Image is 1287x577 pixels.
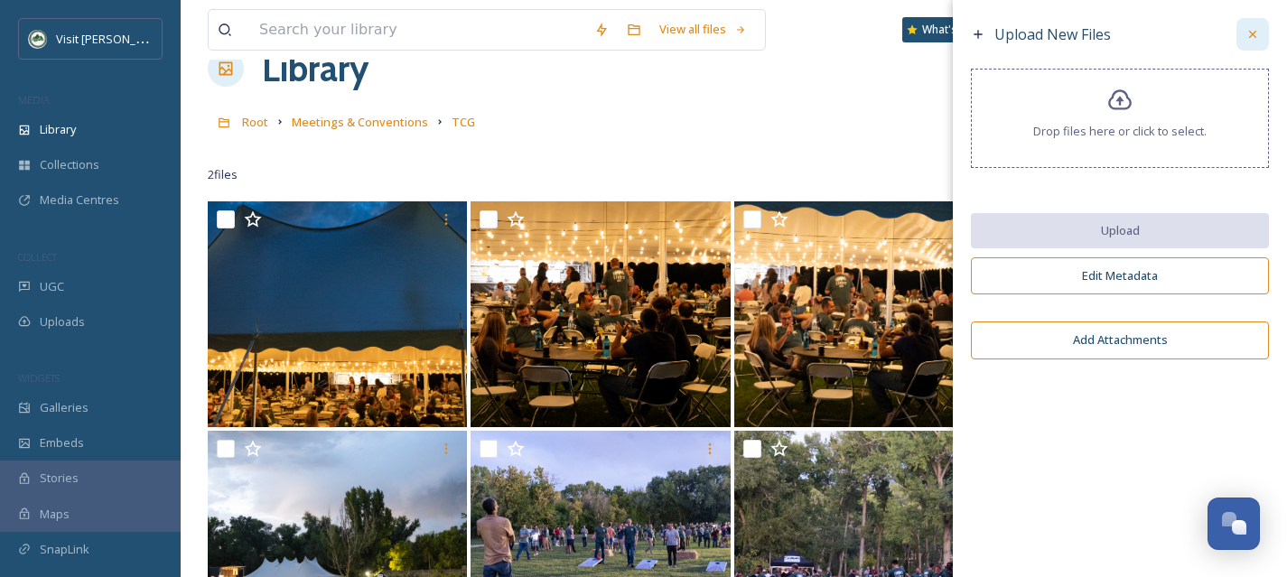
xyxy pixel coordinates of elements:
span: Collections [40,156,99,173]
a: View all files [650,12,756,47]
span: Library [40,121,76,138]
a: What's New [902,17,993,42]
span: Embeds [40,434,84,451]
span: Stories [40,470,79,487]
span: 2 file s [208,166,238,183]
input: Search your library [250,10,585,50]
span: MEDIA [18,93,50,107]
span: TCG [452,114,475,130]
a: Library [262,42,368,96]
span: Root [242,114,268,130]
span: Visit [PERSON_NAME] [56,30,171,47]
span: Upload New Files [994,24,1111,44]
span: COLLECT [18,250,57,264]
button: Upload [971,213,1269,248]
span: Galleries [40,399,89,416]
button: Edit Metadata [971,257,1269,294]
span: Uploads [40,313,85,330]
a: Root [242,111,268,133]
img: conference-social-00014.jpg [471,201,730,427]
img: conference-social-00013.jpg [734,201,993,427]
button: Add Attachments [971,321,1269,358]
span: Media Centres [40,191,119,209]
span: Maps [40,506,70,523]
span: Drop files here or click to select. [1033,123,1207,140]
a: Meetings & Conventions [292,111,428,133]
img: Unknown.png [29,30,47,48]
img: conference-social-00015.jpg [208,201,467,427]
span: WIDGETS [18,371,60,385]
button: Open Chat [1208,498,1260,550]
span: SnapLink [40,541,89,558]
a: TCG [452,111,475,133]
span: Meetings & Conventions [292,114,428,130]
span: UGC [40,278,64,295]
